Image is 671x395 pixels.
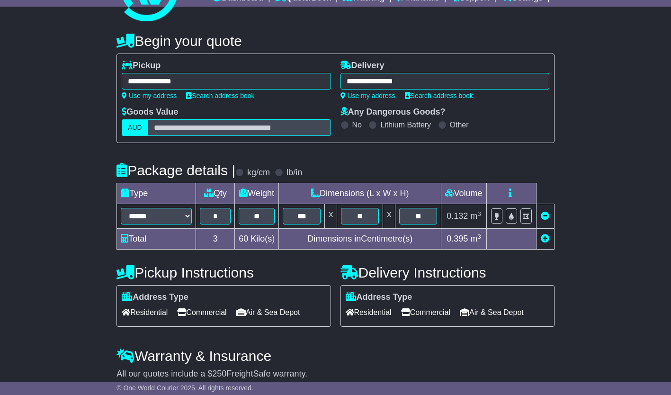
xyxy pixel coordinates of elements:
td: x [383,204,395,229]
td: Dimensions (L x W x H) [279,183,441,204]
h4: Package details | [116,162,235,178]
label: Other [450,120,469,129]
label: Address Type [346,292,412,303]
span: Commercial [401,305,450,320]
a: Search address book [186,92,254,99]
span: m [470,211,481,221]
span: Residential [346,305,392,320]
span: Residential [122,305,168,320]
span: 0.395 [447,234,468,243]
td: x [325,204,337,229]
label: Lithium Battery [380,120,431,129]
a: Remove this item [541,211,549,221]
span: 60 [239,234,248,243]
span: m [470,234,481,243]
span: Air & Sea Depot [460,305,524,320]
label: Goods Value [122,107,178,117]
span: 250 [212,369,226,378]
label: kg/cm [247,168,270,178]
a: Search address book [405,92,473,99]
span: Commercial [177,305,226,320]
span: Air & Sea Depot [236,305,300,320]
td: Weight [235,183,279,204]
h4: Begin your quote [116,33,555,49]
td: Type [117,183,196,204]
h4: Warranty & Insurance [116,348,555,364]
td: Volume [441,183,487,204]
td: 3 [196,229,235,250]
h4: Pickup Instructions [116,265,331,280]
sup: 3 [477,210,481,217]
sup: 3 [477,233,481,240]
label: Pickup [122,61,161,71]
span: © One World Courier 2025. All rights reserved. [116,384,253,392]
div: All our quotes include a $ FreightSafe warranty. [116,369,555,379]
td: Kilo(s) [235,229,279,250]
td: Total [117,229,196,250]
span: 0.132 [447,211,468,221]
td: Qty [196,183,235,204]
td: Dimensions in Centimetre(s) [279,229,441,250]
label: lb/in [286,168,302,178]
label: Address Type [122,292,188,303]
label: Any Dangerous Goods? [340,107,446,117]
label: Delivery [340,61,385,71]
label: No [352,120,362,129]
label: AUD [122,119,148,136]
a: Add new item [541,234,549,243]
a: Use my address [122,92,177,99]
h4: Delivery Instructions [340,265,555,280]
a: Use my address [340,92,395,99]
